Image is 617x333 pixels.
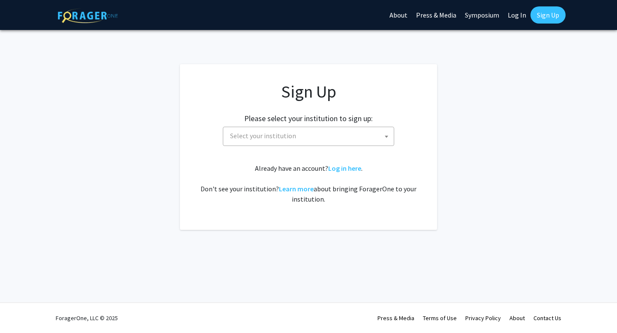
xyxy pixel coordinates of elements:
[509,314,525,322] a: About
[197,81,420,102] h1: Sign Up
[533,314,561,322] a: Contact Us
[223,127,394,146] span: Select your institution
[530,6,566,24] a: Sign Up
[377,314,414,322] a: Press & Media
[423,314,457,322] a: Terms of Use
[230,131,296,140] span: Select your institution
[197,163,420,204] div: Already have an account? . Don't see your institution? about bringing ForagerOne to your institut...
[328,164,361,172] a: Log in here
[279,184,314,193] a: Learn more about bringing ForagerOne to your institution
[227,127,394,145] span: Select your institution
[465,314,501,322] a: Privacy Policy
[244,114,373,123] h2: Please select your institution to sign up:
[58,8,118,23] img: ForagerOne Logo
[56,303,118,333] div: ForagerOne, LLC © 2025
